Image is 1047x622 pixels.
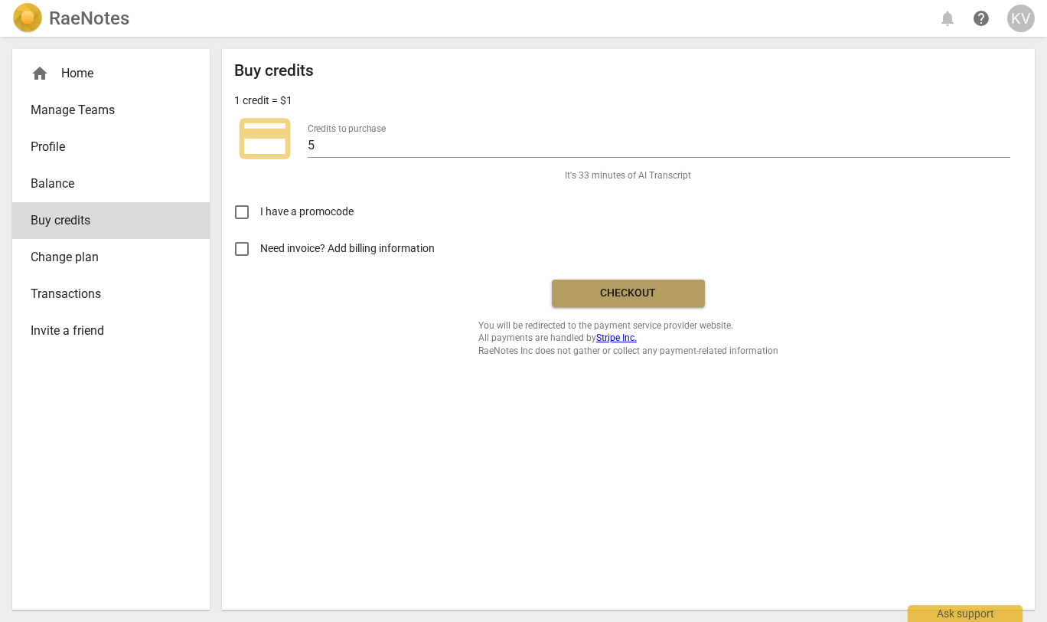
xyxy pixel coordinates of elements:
[12,3,129,34] a: LogoRaeNotes
[49,8,129,29] h2: RaeNotes
[31,248,179,267] span: Change plan
[12,55,210,92] div: Home
[478,319,778,358] span: You will be redirected to the payment service provider website. All payments are handled by RaeNo...
[12,129,210,165] a: Profile
[12,239,210,276] a: Change plan
[31,211,179,230] span: Buy credits
[31,322,179,340] span: Invite a friend
[12,276,210,313] a: Transactions
[260,241,437,257] span: Need invoice? Add billing information
[12,313,210,349] a: Invite a friend
[12,165,210,202] a: Balance
[260,204,354,220] span: I have a promocode
[564,286,693,301] span: Checkout
[552,280,705,307] button: Checkout
[1007,5,1035,32] button: KV
[31,64,49,83] span: home
[308,124,386,133] label: Credits to purchase
[565,169,691,182] span: It's 33 minutes of AI Transcript
[31,285,179,303] span: Transactions
[234,61,314,80] h2: Buy credits
[967,5,995,32] a: Help
[31,101,179,119] span: Manage Teams
[31,64,179,83] div: Home
[12,202,210,239] a: Buy credits
[12,92,210,129] a: Manage Teams
[596,332,637,343] a: Stripe Inc.
[12,3,43,34] img: Logo
[234,108,295,169] span: credit_card
[31,175,179,193] span: Balance
[908,605,1023,622] div: Ask support
[31,138,179,156] span: Profile
[972,9,990,28] span: help
[234,93,292,109] p: 1 credit = $1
